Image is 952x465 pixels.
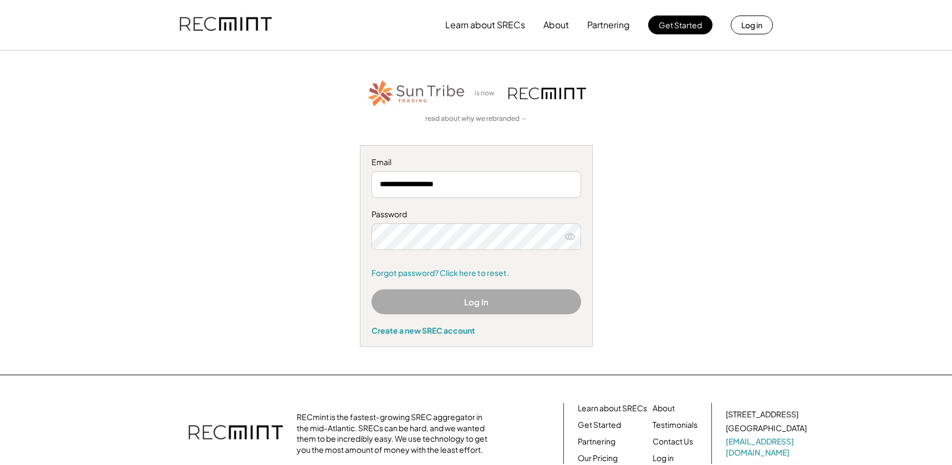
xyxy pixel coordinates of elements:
button: About [543,14,569,36]
button: Log In [371,289,581,314]
div: [STREET_ADDRESS] [726,409,798,420]
button: Partnering [587,14,630,36]
div: Email [371,157,581,168]
a: Partnering [578,436,615,447]
a: Log in [653,453,674,464]
div: is now [472,89,503,98]
div: Create a new SREC account [371,325,581,335]
img: recmint-logotype%403x.png [180,6,272,44]
a: Learn about SRECs [578,403,647,414]
a: Testimonials [653,420,698,431]
button: Log in [731,16,773,34]
a: Forgot password? Click here to reset. [371,268,581,279]
a: Contact Us [653,436,693,447]
a: read about why we rebranded → [425,114,527,124]
img: recmint-logotype%403x.png [508,88,586,99]
div: [GEOGRAPHIC_DATA] [726,423,807,434]
button: Get Started [648,16,712,34]
div: RECmint is the fastest-growing SREC aggregator in the mid-Atlantic. SRECs can be hard, and we wan... [297,412,493,455]
a: Our Pricing [578,453,618,464]
img: recmint-logotype%403x.png [189,414,283,453]
div: Password [371,209,581,220]
a: About [653,403,675,414]
a: Get Started [578,420,621,431]
a: [EMAIL_ADDRESS][DOMAIN_NAME] [726,436,809,458]
img: STT_Horizontal_Logo%2B-%2BColor.png [366,78,466,109]
button: Learn about SRECs [445,14,525,36]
